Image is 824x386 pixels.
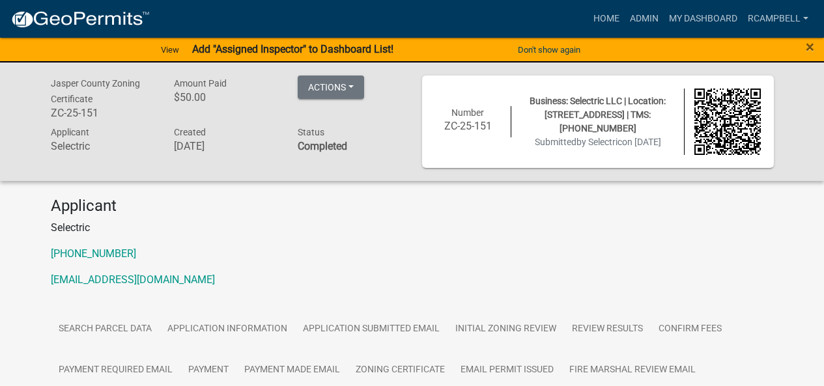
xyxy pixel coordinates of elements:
[298,127,324,137] span: Status
[51,309,160,350] a: Search Parcel Data
[435,120,502,132] h6: ZC-25-151
[588,7,625,31] a: Home
[51,127,89,137] span: Applicant
[513,39,586,61] button: Don't show again
[664,7,743,31] a: My Dashboard
[160,309,295,350] a: Application Information
[535,137,661,147] span: Submitted on [DATE]
[295,309,448,350] a: Application Submitted Email
[51,273,215,286] a: [EMAIL_ADDRESS][DOMAIN_NAME]
[51,140,155,152] h6: Selectric
[174,78,227,89] span: Amount Paid
[192,43,393,55] strong: Add "Assigned Inspector" to Dashboard List!
[51,220,774,236] p: Selectric
[694,89,761,155] img: QR code
[625,7,664,31] a: Admin
[51,107,155,119] h6: ZC-25-151
[530,96,666,133] span: Business: Selectric LLC | Location: [STREET_ADDRESS] | TMS: [PHONE_NUMBER]
[451,107,484,118] span: Number
[298,76,364,99] button: Actions
[651,309,730,350] a: Confirm Fees
[743,7,814,31] a: rcampbell
[174,127,206,137] span: Created
[51,247,136,260] a: [PHONE_NUMBER]
[51,78,140,104] span: Jasper County Zoning Certificate
[51,197,774,215] h4: Applicant
[298,140,347,152] strong: Completed
[564,309,651,350] a: Review Results
[806,39,814,55] button: Close
[806,38,814,56] span: ×
[174,91,278,103] h6: $50.00
[174,140,278,152] h6: [DATE]
[448,309,564,350] a: Initial Zoning Review
[576,137,622,147] span: by Selectric
[156,39,184,61] a: View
